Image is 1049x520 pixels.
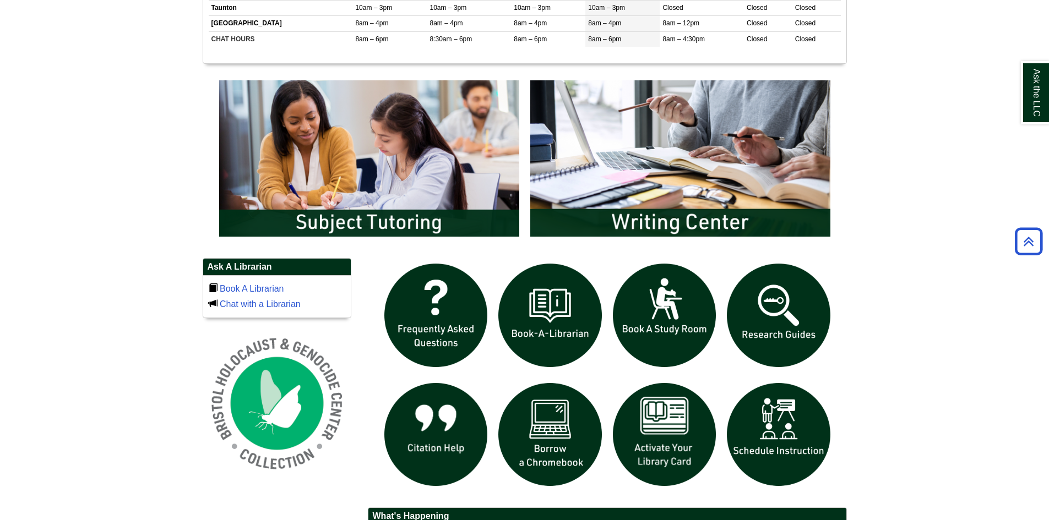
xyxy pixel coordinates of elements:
[747,19,767,27] span: Closed
[747,35,767,43] span: Closed
[795,19,816,27] span: Closed
[588,35,621,43] span: 8am – 6pm
[209,16,353,31] td: [GEOGRAPHIC_DATA]
[588,4,625,12] span: 10am – 3pm
[721,377,836,492] img: For faculty. Schedule Library Instruction icon links to form.
[607,258,722,373] img: book a study room icon links to book a study room web page
[514,4,551,12] span: 10am – 3pm
[795,4,816,12] span: Closed
[355,19,388,27] span: 8am – 4pm
[1011,234,1046,249] a: Back to Top
[355,4,392,12] span: 10am – 3pm
[430,35,472,43] span: 8:30am – 6pm
[662,35,705,43] span: 8am – 4:30pm
[493,377,607,492] img: Borrow a chromebook icon links to the borrow a chromebook web page
[203,259,351,276] h2: Ask A Librarian
[214,75,525,242] img: Subject Tutoring Information
[525,75,836,242] img: Writing Center Information
[430,4,467,12] span: 10am – 3pm
[430,19,463,27] span: 8am – 4pm
[214,75,836,247] div: slideshow
[514,19,547,27] span: 8am – 4pm
[588,19,621,27] span: 8am – 4pm
[209,1,353,16] td: Taunton
[203,329,351,478] img: Holocaust and Genocide Collection
[379,258,836,496] div: slideshow
[721,258,836,373] img: Research Guides icon links to research guides web page
[747,4,767,12] span: Closed
[662,4,683,12] span: Closed
[220,299,301,309] a: Chat with a Librarian
[379,377,493,492] img: citation help icon links to citation help guide page
[662,19,699,27] span: 8am – 12pm
[795,35,816,43] span: Closed
[493,258,607,373] img: Book a Librarian icon links to book a librarian web page
[514,35,547,43] span: 8am – 6pm
[209,31,353,47] td: CHAT HOURS
[379,258,493,373] img: frequently asked questions
[355,35,388,43] span: 8am – 6pm
[607,377,722,492] img: activate Library Card icon links to form to activate student ID into library card
[220,284,284,293] a: Book A Librarian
